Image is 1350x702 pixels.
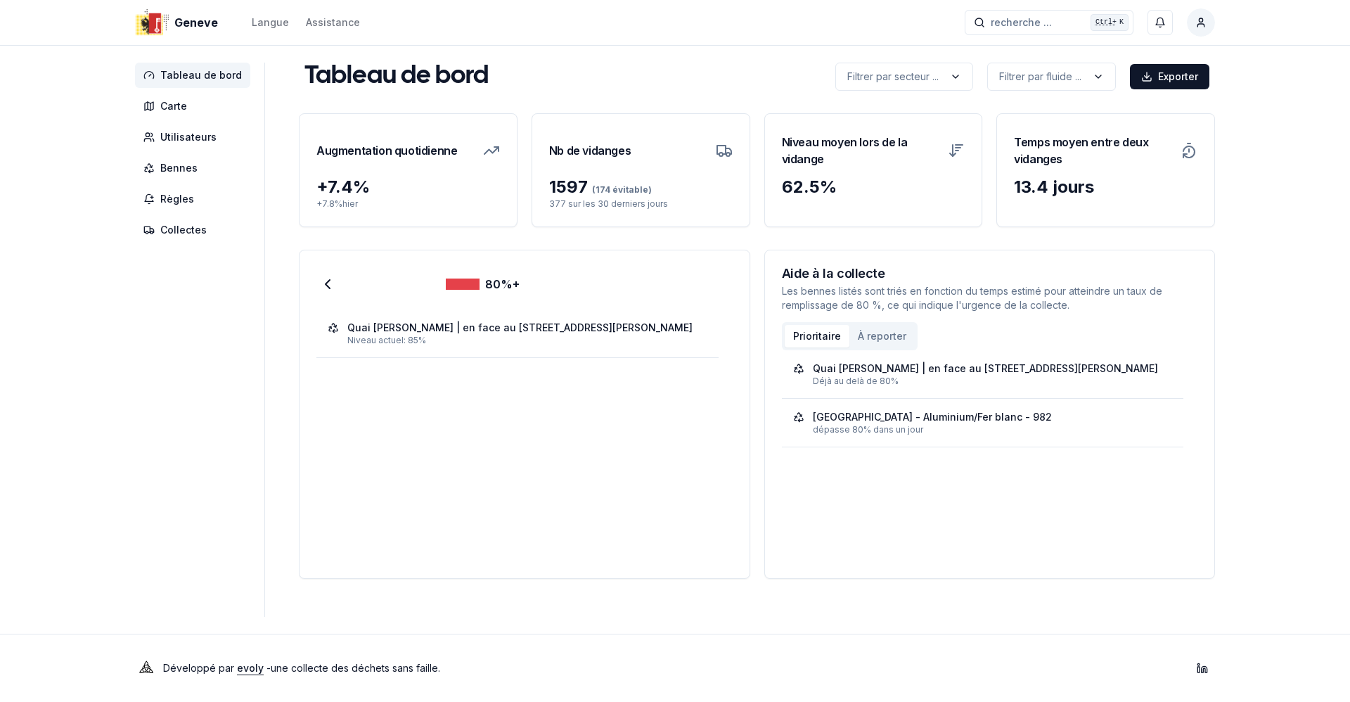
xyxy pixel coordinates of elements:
[991,15,1052,30] span: recherche ...
[160,223,207,237] span: Collectes
[446,276,520,293] div: 80%+
[347,335,707,346] div: Niveau actuel: 85%
[965,10,1133,35] button: recherche ...Ctrl+K
[174,14,218,31] span: Geneve
[135,657,157,679] img: Evoly Logo
[782,267,1198,280] h3: Aide à la collecte
[163,658,440,678] p: Développé par - une collecte des déchets sans faille .
[347,321,693,335] div: Quai [PERSON_NAME] | en face au [STREET_ADDRESS][PERSON_NAME]
[160,99,187,113] span: Carte
[549,131,631,170] h3: Nb de vidanges
[999,70,1081,84] p: Filtrer par fluide ...
[160,161,198,175] span: Bennes
[135,125,256,150] a: Utilisateurs
[304,63,489,91] h1: Tableau de bord
[847,70,939,84] p: Filtrer par secteur ...
[813,424,1173,435] div: dépasse 80% dans un jour
[316,176,500,198] div: + 7.4 %
[1130,64,1209,89] button: Exporter
[549,198,733,210] p: 377 sur les 30 derniers jours
[849,325,915,347] button: À reporter
[160,130,217,144] span: Utilisateurs
[135,14,224,31] a: Geneve
[1014,131,1172,170] h3: Temps moyen entre deux vidanges
[588,184,652,195] span: (174 évitable)
[160,68,242,82] span: Tableau de bord
[135,6,169,39] img: Geneve Logo
[160,192,194,206] span: Règles
[135,94,256,119] a: Carte
[549,176,733,198] div: 1597
[813,362,1158,376] div: Quai [PERSON_NAME] | en face au [STREET_ADDRESS][PERSON_NAME]
[135,63,256,88] a: Tableau de bord
[793,362,1173,387] a: Quai [PERSON_NAME] | en face au [STREET_ADDRESS][PERSON_NAME]Déjà au delà de 80%
[793,410,1173,435] a: [GEOGRAPHIC_DATA] - Aluminium/Fer blanc - 982dépasse 80% dans un jour
[252,15,289,30] div: Langue
[813,376,1173,387] div: Déjà au delà de 80%
[135,217,256,243] a: Collectes
[782,131,940,170] h3: Niveau moyen lors de la vidange
[316,198,500,210] p: + 7.8 % hier
[782,284,1198,312] p: Les bennes listés sont triés en fonction du temps estimé pour atteindre un taux de remplissage de...
[135,155,256,181] a: Bennes
[252,14,289,31] button: Langue
[328,321,707,346] a: Quai [PERSON_NAME] | en face au [STREET_ADDRESS][PERSON_NAME]Niveau actuel: 85%
[237,662,264,674] a: evoly
[1014,176,1197,198] div: 13.4 jours
[785,325,849,347] button: Prioritaire
[306,14,360,31] a: Assistance
[782,176,965,198] div: 62.5 %
[835,63,973,91] button: label
[987,63,1116,91] button: label
[135,186,256,212] a: Règles
[316,131,457,170] h3: Augmentation quotidienne
[813,410,1052,424] div: [GEOGRAPHIC_DATA] - Aluminium/Fer blanc - 982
